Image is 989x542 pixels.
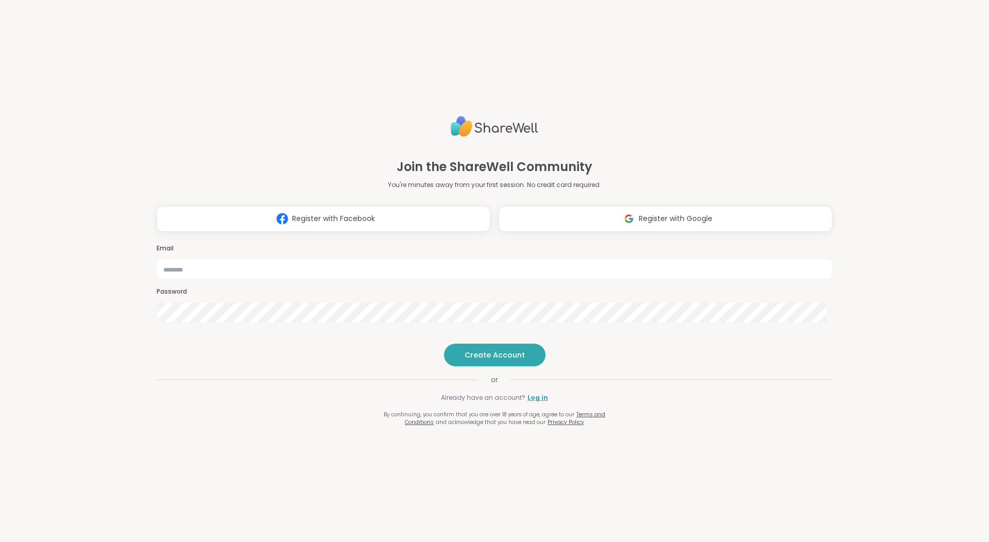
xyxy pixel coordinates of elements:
[157,244,832,253] h3: Email
[292,213,375,224] span: Register with Facebook
[499,206,832,232] button: Register with Google
[619,209,639,228] img: ShareWell Logomark
[444,344,545,366] button: Create Account
[405,411,605,426] a: Terms and Conditions
[157,206,490,232] button: Register with Facebook
[436,418,545,426] span: and acknowledge that you have read our
[639,213,712,224] span: Register with Google
[157,287,832,296] h3: Password
[479,375,510,385] span: or
[451,112,538,141] img: ShareWell Logo
[441,393,525,402] span: Already have an account?
[384,411,574,418] span: By continuing, you confirm that you are over 18 years of age, agree to our
[465,350,525,360] span: Create Account
[527,393,548,402] a: Log in
[272,209,292,228] img: ShareWell Logomark
[397,158,592,176] h1: Join the ShareWell Community
[388,180,601,190] p: You're minutes away from your first session. No credit card required.
[548,418,584,426] a: Privacy Policy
